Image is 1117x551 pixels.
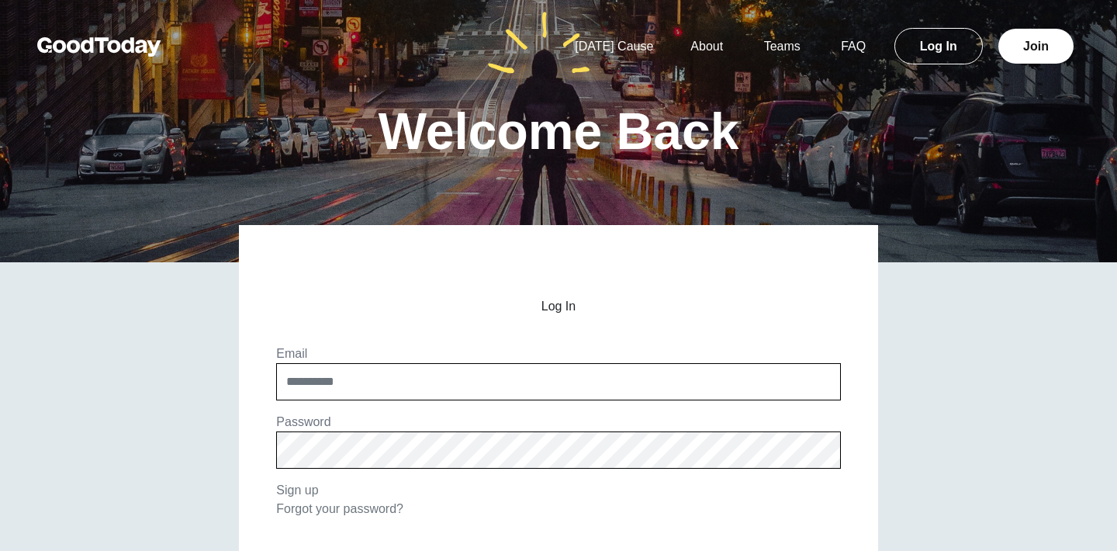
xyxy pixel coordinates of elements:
a: Sign up [276,483,318,497]
a: Teams [745,40,819,53]
img: GoodToday [37,37,161,57]
a: Forgot your password? [276,502,403,515]
a: Log In [894,28,983,64]
a: Join [998,29,1074,64]
label: Password [276,415,330,428]
h1: Welcome Back [379,106,739,157]
a: FAQ [822,40,884,53]
a: About [672,40,742,53]
h2: Log In [276,300,840,314]
label: Email [276,347,307,360]
a: [DATE] Cause [556,40,672,53]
